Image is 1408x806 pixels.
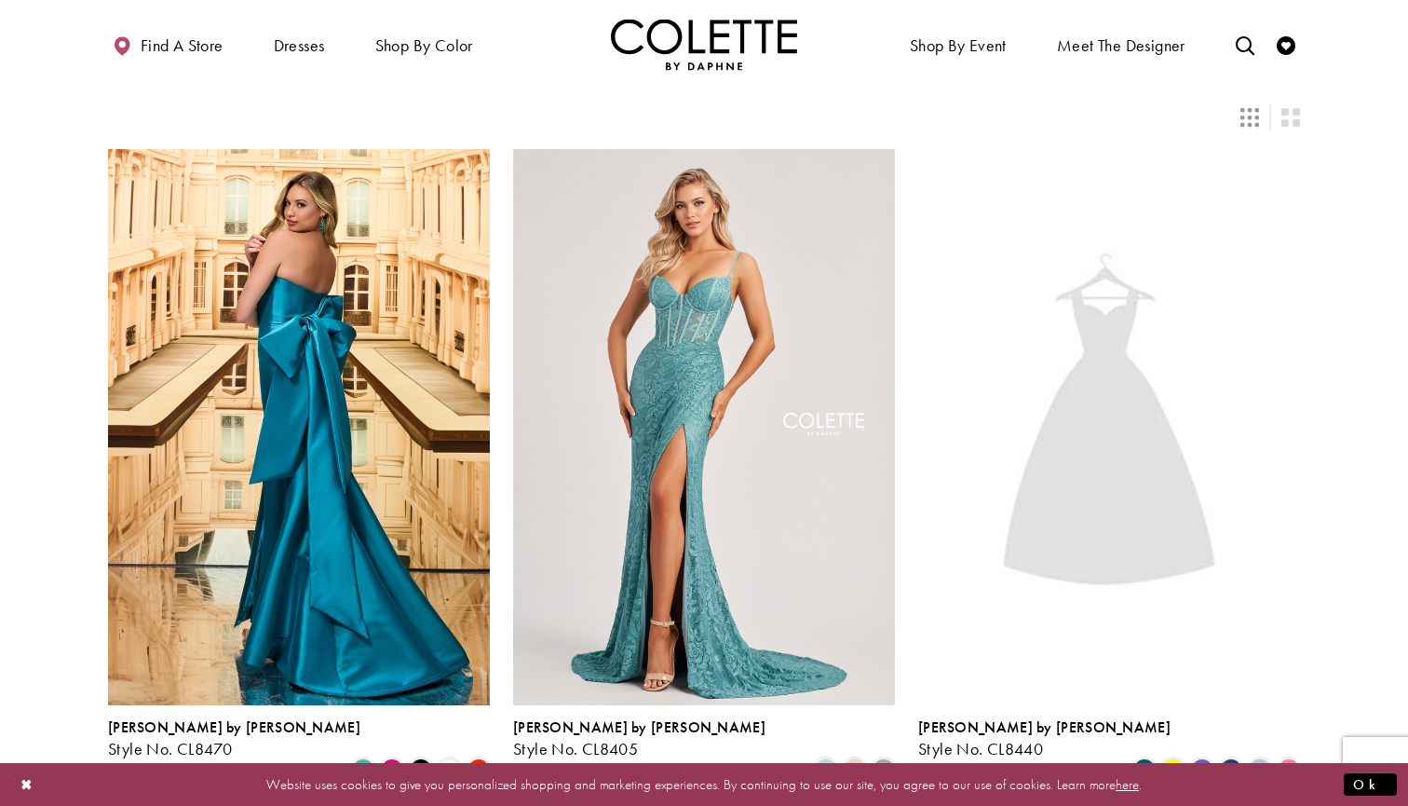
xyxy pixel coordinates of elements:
i: Turquoise [352,758,374,781]
a: Visit Colette by Daphne Style No. CL8440 Page [918,149,1300,704]
div: Colette by Daphne Style No. CL8440 [918,719,1171,758]
button: Submit Dialog [1344,772,1397,796]
a: Toggle search [1231,19,1259,70]
i: Smoke [873,758,895,781]
i: Rose [844,758,866,781]
span: Dresses [269,19,330,70]
button: Close Dialog [11,768,43,800]
span: Shop By Event [910,36,1007,55]
i: Yellow [1162,758,1185,781]
a: Meet the designer [1052,19,1190,70]
span: [PERSON_NAME] by [PERSON_NAME] [918,717,1171,737]
div: Colette by Daphne Style No. CL8405 [513,719,765,758]
span: Shop by color [371,19,478,70]
div: Colette by Daphne Style No. CL8470 [108,719,360,758]
span: Dresses [274,36,325,55]
span: Style No. CL8470 [108,738,232,759]
a: here [1116,774,1139,793]
div: Layout Controls [97,97,1311,138]
span: Switch layout to 3 columns [1240,108,1259,127]
span: Find a store [141,36,223,55]
i: Scarlet [467,758,490,781]
span: [PERSON_NAME] by [PERSON_NAME] [108,717,360,737]
p: Website uses cookies to give you personalized shopping and marketing experiences. By continuing t... [134,772,1274,797]
span: Style No. CL8440 [918,738,1043,759]
i: Cotton Candy [1278,758,1300,781]
span: Shop By Event [905,19,1011,70]
a: Visit Colette by Daphne Style No. CL8470 Page [108,149,490,704]
i: Fuchsia [381,758,403,781]
span: Meet the designer [1057,36,1185,55]
a: Visit Colette by Daphne Style No. CL8405 Page [513,149,895,704]
span: Shop by color [375,36,473,55]
i: Ice Blue [1249,758,1271,781]
a: Find a store [108,19,227,70]
i: Spruce [1133,758,1156,781]
span: Style No. CL8405 [513,738,638,759]
i: Sea Glass [815,758,837,781]
span: [PERSON_NAME] by [PERSON_NAME] [513,717,765,737]
a: Visit Home Page [611,19,797,70]
i: Violet [1191,758,1213,781]
img: Colette by Daphne [611,19,797,70]
span: Switch layout to 2 columns [1281,108,1300,127]
a: Check Wishlist [1272,19,1300,70]
i: Black [410,758,432,781]
i: Navy Blue [1220,758,1242,781]
i: Diamond White [439,758,461,781]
